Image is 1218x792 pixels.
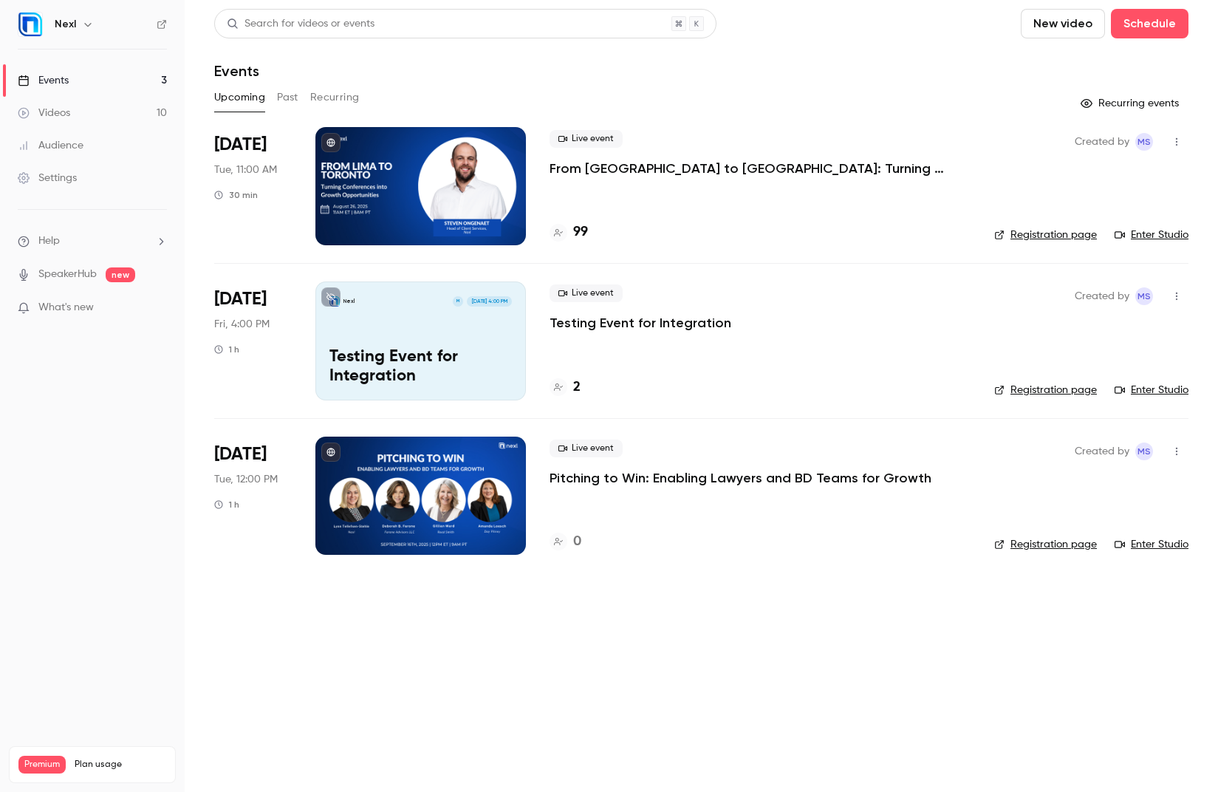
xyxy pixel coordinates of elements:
h4: 99 [573,222,588,242]
a: Registration page [994,537,1097,552]
span: Live event [550,284,623,302]
button: New video [1021,9,1105,38]
button: Recurring events [1074,92,1188,115]
button: Recurring [310,86,360,109]
span: Premium [18,756,66,774]
div: M [452,296,464,307]
div: Events [18,73,69,88]
h1: Events [214,62,259,80]
a: Enter Studio [1115,537,1188,552]
span: [DATE] [214,133,267,157]
span: Fri, 4:00 PM [214,317,270,332]
span: MS [1137,443,1151,460]
div: Audience [18,138,83,153]
a: From [GEOGRAPHIC_DATA] to [GEOGRAPHIC_DATA]: Turning Conferences into Growth Opportunities [550,160,971,177]
a: 99 [550,222,588,242]
div: 30 min [214,189,258,201]
iframe: Noticeable Trigger [149,301,167,315]
span: [DATE] 4:00 PM [467,296,511,307]
button: Upcoming [214,86,265,109]
span: Help [38,233,60,249]
span: Created by [1075,287,1129,305]
div: 1 h [214,499,239,511]
div: Sep 16 Tue, 11:00 AM (America/Chicago) [214,437,292,555]
a: Testing Event for Integration [550,314,731,332]
a: Pitching to Win: Enabling Lawyers and BD Teams for Growth [550,469,931,487]
span: Created by [1075,133,1129,151]
a: Enter Studio [1115,228,1188,242]
span: Melissa Strauss [1135,287,1153,305]
a: SpeakerHub [38,267,97,282]
span: Live event [550,130,623,148]
a: Registration page [994,228,1097,242]
a: 2 [550,378,581,397]
span: MS [1137,133,1151,151]
p: Testing Event for Integration [329,348,512,386]
span: Plan usage [75,759,166,771]
li: help-dropdown-opener [18,233,167,249]
span: [DATE] [214,287,267,311]
span: MS [1137,287,1151,305]
div: Videos [18,106,70,120]
a: 0 [550,532,581,552]
span: [DATE] [214,443,267,466]
img: Nexl [18,13,42,36]
div: Settings [18,171,77,185]
a: Testing Event for IntegrationNexlM[DATE] 4:00 PMTesting Event for Integration [315,281,526,400]
button: Past [277,86,298,109]
h4: 2 [573,378,581,397]
h6: Nexl [55,17,76,32]
span: Live event [550,440,623,457]
div: Search for videos or events [227,16,374,32]
button: Schedule [1111,9,1188,38]
div: Aug 26 Tue, 10:00 AM (America/Chicago) [214,127,292,245]
span: new [106,267,135,282]
span: Melissa Strauss [1135,133,1153,151]
h4: 0 [573,532,581,552]
p: Nexl [343,298,355,305]
a: Registration page [994,383,1097,397]
span: Tue, 11:00 AM [214,163,277,177]
a: Enter Studio [1115,383,1188,397]
span: What's new [38,300,94,315]
span: Melissa Strauss [1135,443,1153,460]
span: Tue, 12:00 PM [214,472,278,487]
div: 1 h [214,344,239,355]
span: Created by [1075,443,1129,460]
div: Aug 29 Fri, 3:00 PM (America/Chicago) [214,281,292,400]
